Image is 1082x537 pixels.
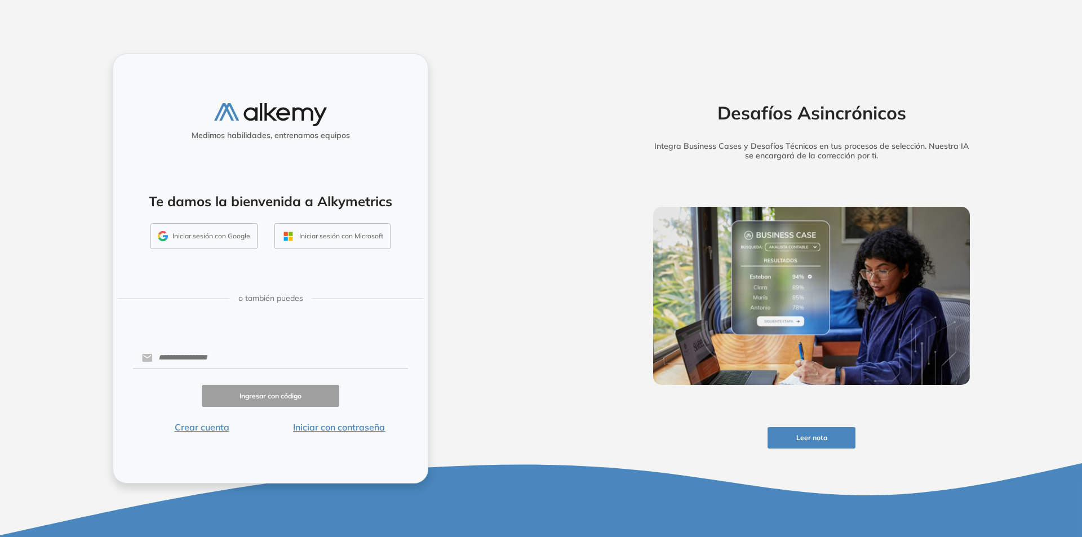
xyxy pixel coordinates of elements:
button: Ingresar con código [202,385,339,407]
img: GMAIL_ICON [158,231,168,241]
img: logo-alkemy [214,103,327,126]
button: Iniciar sesión con Google [150,223,258,249]
iframe: Chat Widget [879,406,1082,537]
h5: Medimos habilidades, entrenamos equipos [118,131,423,140]
button: Iniciar con contraseña [270,420,408,434]
h4: Te damos la bienvenida a Alkymetrics [128,193,413,210]
button: Crear cuenta [133,420,270,434]
h2: Desafíos Asincrónicos [636,102,987,123]
button: Leer nota [768,427,855,449]
span: o también puedes [238,292,303,304]
img: img-more-info [653,207,970,385]
img: OUTLOOK_ICON [282,230,295,243]
button: Iniciar sesión con Microsoft [274,223,391,249]
h5: Integra Business Cases y Desafíos Técnicos en tus procesos de selección. Nuestra IA se encargará ... [636,141,987,161]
